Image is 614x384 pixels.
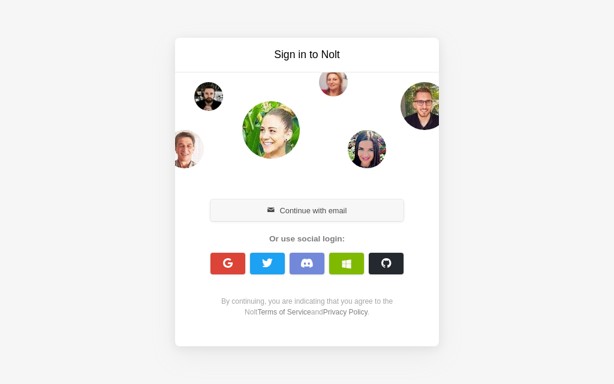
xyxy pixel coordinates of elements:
a: Terms of Service [257,308,311,316]
div: By continuing, you are indicating that you agree to the Nolt and . [204,296,410,318]
h3: Sign in to Nolt [206,47,408,62]
button: Continue with email [210,199,404,221]
div: Or use social login: [204,233,410,245]
a: Privacy Policy [323,308,368,316]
